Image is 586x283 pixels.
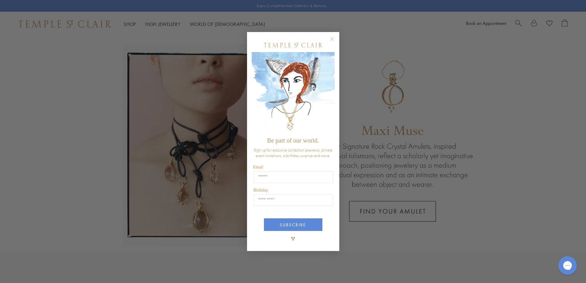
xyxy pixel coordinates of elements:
[267,137,319,144] span: Be part of our world.
[253,165,263,169] span: Email
[264,218,322,231] button: SUBSCRIBE
[331,38,339,46] button: Close dialog
[287,232,299,245] img: TSC
[555,254,580,277] iframe: Gorgias live chat messenger
[254,147,333,158] span: Sign up for exclusive collection previews, private event invitations, a birthday surprise and more.
[264,43,322,47] img: Temple St. Clair
[253,171,333,183] input: Email
[253,188,269,192] span: Birthday
[252,52,335,134] img: c4a9eb12-d91a-4d4a-8ee0-386386f4f338.jpeg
